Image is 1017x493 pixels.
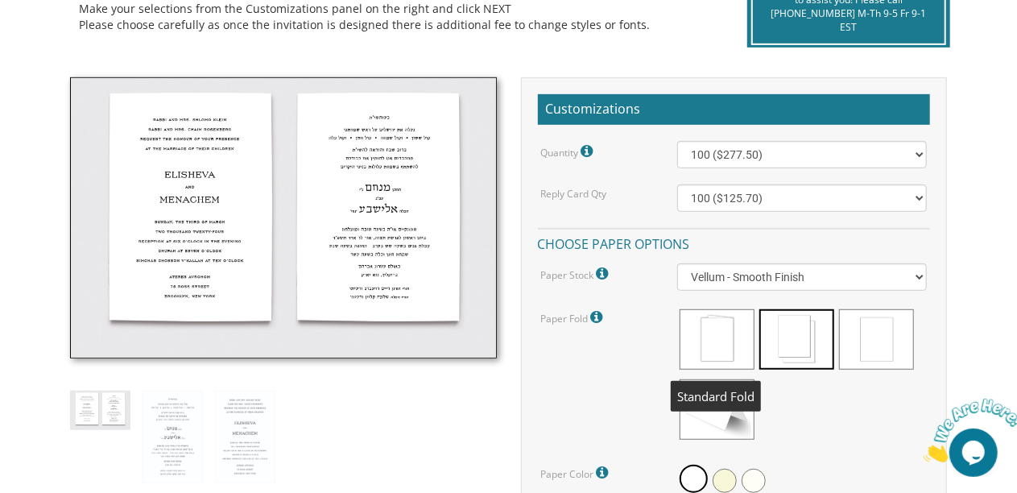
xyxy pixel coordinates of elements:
[79,1,710,33] div: Make your selections from the Customizations panel on the right and click NEXT Please choose care...
[215,391,275,484] img: style2_eng.jpg
[917,392,1017,469] iframe: chat widget
[540,141,597,162] label: Quantity
[70,77,496,358] img: style2_thumb.jpg
[540,307,606,328] label: Paper Fold
[540,263,612,284] label: Paper Stock
[538,94,930,125] h2: Customizations
[70,391,130,430] img: style2_thumb.jpg
[540,187,606,201] label: Reply Card Qty
[540,462,612,483] label: Paper Color
[538,228,930,256] h4: Choose paper options
[143,391,203,484] img: style2_heb.jpg
[6,6,106,70] img: Chat attention grabber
